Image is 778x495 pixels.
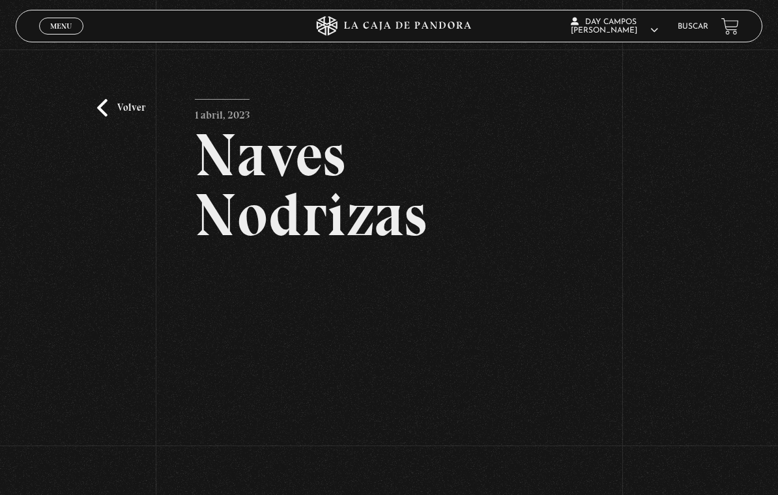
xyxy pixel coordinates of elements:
a: Volver [97,99,145,117]
span: Menu [50,22,72,30]
h2: Naves Nodrizas [195,125,583,245]
p: 1 abril, 2023 [195,99,250,125]
a: View your shopping cart [721,18,739,35]
span: Day Campos [PERSON_NAME] [571,18,658,35]
span: Cerrar [46,33,76,42]
a: Buscar [678,23,708,31]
